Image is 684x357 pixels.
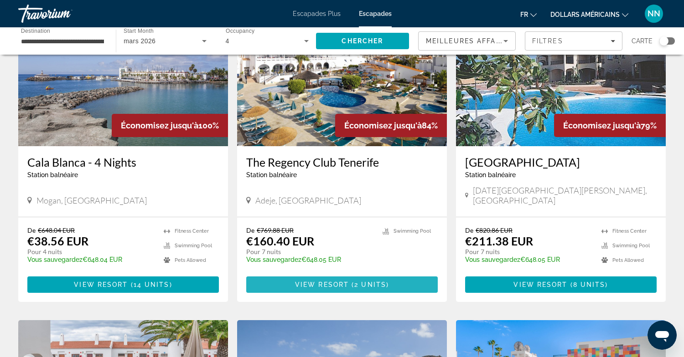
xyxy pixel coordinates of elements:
[426,36,508,46] mat-select: Sort by
[465,256,592,263] p: €648.05 EUR
[36,195,147,205] span: Mogan, [GEOGRAPHIC_DATA]
[344,121,422,130] span: Économisez jusqu'à
[27,155,219,169] a: Cala Blanca - 4 Nights
[520,11,528,18] font: fr
[27,171,78,178] span: Station balnéaire
[246,226,254,234] span: De
[520,8,537,21] button: Changer de langue
[349,281,389,288] span: ( )
[465,248,592,256] p: Pour 7 nuits
[513,281,567,288] span: View Resort
[175,243,212,249] span: Swimming Pool
[112,114,228,137] div: 100%
[550,8,628,21] button: Changer de devise
[359,10,392,17] a: Escapades
[532,37,563,45] span: Filtres
[465,276,657,293] button: View Resort(8 units)
[612,228,647,234] span: Fitness Center
[612,257,644,263] span: Pets Allowed
[134,281,170,288] span: 14 units
[342,37,383,45] span: Chercher
[473,185,657,205] span: [DATE][GEOGRAPHIC_DATA][PERSON_NAME], [GEOGRAPHIC_DATA]
[257,226,294,234] span: €769.88 EUR
[246,248,373,256] p: Pour 7 nuits
[175,228,209,234] span: Fitness Center
[124,37,155,45] span: mars 2026
[563,121,641,130] span: Économisez jusqu'à
[648,321,677,350] iframe: Bouton de lancement de la fenêtre de messagerie
[21,36,104,47] input: Select destination
[27,276,219,293] button: View Resort(14 units)
[246,234,314,248] p: €160.40 EUR
[246,256,301,263] span: Vous sauvegardez
[226,28,254,34] span: Occupancy
[124,28,154,34] span: Start Month
[246,171,297,178] span: Station balnéaire
[642,4,666,23] button: Menu utilisateur
[335,114,447,137] div: 84%
[568,281,608,288] span: ( )
[226,37,229,45] span: 4
[18,0,228,146] img: Cala Blanca - 4 Nights
[554,114,666,137] div: 79%
[648,9,660,18] font: NN
[465,226,473,234] span: De
[426,37,513,45] span: Meilleures affaires
[175,257,206,263] span: Pets Allowed
[74,281,128,288] span: View Resort
[525,31,622,51] button: Filters
[632,35,653,47] span: Carte
[121,121,198,130] span: Économisez jusqu'à
[27,234,88,248] p: €38.56 EUR
[27,248,155,256] p: Pour 4 nuits
[573,281,606,288] span: 8 units
[27,256,83,263] span: Vous sauvegardez
[456,0,666,146] img: Golf Park
[316,33,409,49] button: Search
[394,228,431,234] span: Swimming Pool
[128,281,172,288] span: ( )
[550,11,620,18] font: dollars américains
[612,243,650,249] span: Swimming Pool
[237,0,447,146] img: The Regency Club Tenerife
[246,276,438,293] button: View Resort(2 units)
[246,256,373,263] p: €648.05 EUR
[18,2,109,25] a: Travorium
[354,281,386,288] span: 2 units
[295,281,349,288] span: View Resort
[465,171,516,178] span: Station balnéaire
[476,226,513,234] span: €820.86 EUR
[246,155,438,169] a: The Regency Club Tenerife
[38,226,75,234] span: €648.04 EUR
[465,256,520,263] span: Vous sauvegardez
[465,155,657,169] a: [GEOGRAPHIC_DATA]
[27,226,36,234] span: De
[21,28,50,34] span: Destination
[27,256,155,263] p: €648.04 EUR
[465,234,533,248] p: €211.38 EUR
[293,10,341,17] a: Escapades Plus
[255,195,361,205] span: Adeje, [GEOGRAPHIC_DATA]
